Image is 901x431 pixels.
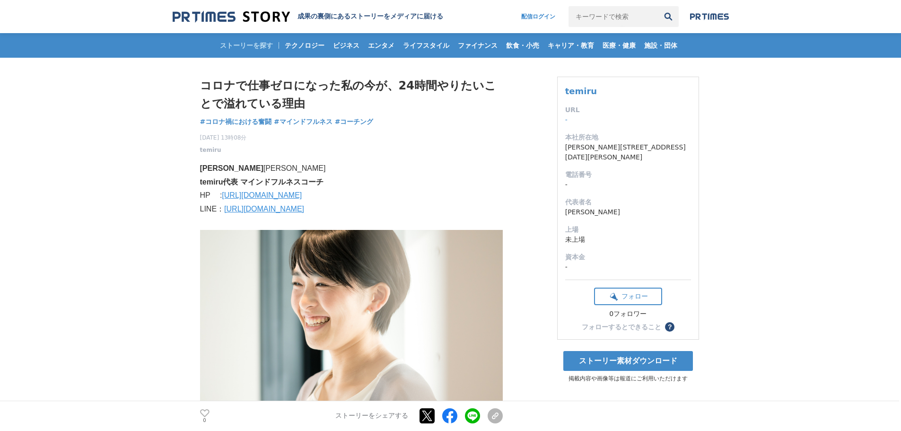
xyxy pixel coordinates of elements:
[666,324,673,330] span: ？
[335,117,374,127] a: #コーチング
[665,322,674,332] button: ？
[281,33,328,58] a: テクノロジー
[200,189,503,202] p: HP :
[364,41,398,50] span: エンタメ
[565,235,691,245] dd: 未上場
[329,33,363,58] a: ビジネス
[200,178,324,186] strong: temiru代表 マインドフルネスコーチ
[200,164,263,172] strong: [PERSON_NAME]
[565,170,691,180] dt: 電話番号
[297,12,443,21] h2: 成果の裏側にあるストーリーをメディアに届ける
[200,202,503,216] p: LINE：
[399,41,453,50] span: ライフスタイル
[599,33,639,58] a: 医療・健康
[502,33,543,58] a: 飲食・小売
[200,77,503,113] h1: コロナで仕事ゼロになった私の今が、24時間やりたいことで溢れている理由
[512,6,565,27] a: 配信ログイン
[690,13,729,20] img: prtimes
[565,132,691,142] dt: 本社所在地
[565,207,691,217] dd: [PERSON_NAME]
[224,205,304,213] a: [URL][DOMAIN_NAME]
[200,117,272,127] a: #コロナ禍における奮闘
[658,6,679,27] button: 検索
[594,310,662,318] div: 0フォロワー
[173,10,290,23] img: 成果の裏側にあるストーリーをメディアに届ける
[565,262,691,272] dd: -
[563,351,693,371] a: ストーリー素材ダウンロード
[640,41,681,50] span: 施設・団体
[200,133,247,142] span: [DATE] 13時08分
[565,225,691,235] dt: 上場
[274,117,332,126] span: #マインドフルネス
[544,33,598,58] a: キャリア・教育
[565,252,691,262] dt: 資本金
[281,41,328,50] span: テクノロジー
[565,180,691,190] dd: -
[565,105,691,115] dt: URL
[582,324,661,330] div: フォローするとできること
[335,412,408,421] p: ストーリーをシェアする
[329,41,363,50] span: ビジネス
[454,33,501,58] a: ファイナンス
[399,33,453,58] a: ライフスタイル
[569,6,658,27] input: キーワードで検索
[200,162,503,176] p: [PERSON_NAME]
[222,191,302,199] a: [URL][DOMAIN_NAME]
[599,41,639,50] span: 医療・健康
[557,375,699,383] p: 掲載内容や画像等は報道にご利用いただけます
[565,115,691,125] dd: -
[200,146,221,154] a: temiru
[594,288,662,305] button: フォロー
[454,41,501,50] span: ファイナンス
[173,10,443,23] a: 成果の裏側にあるストーリーをメディアに届ける 成果の裏側にあるストーリーをメディアに届ける
[565,197,691,207] dt: 代表者名
[640,33,681,58] a: 施設・団体
[565,142,691,162] dd: [PERSON_NAME][STREET_ADDRESS][DATE][PERSON_NAME]
[200,418,210,423] p: 0
[364,33,398,58] a: エンタメ
[335,117,374,126] span: #コーチング
[502,41,543,50] span: 飲食・小売
[544,41,598,50] span: キャリア・教育
[565,86,597,96] a: temiru
[200,117,272,126] span: #コロナ禍における奮闘
[274,117,332,127] a: #マインドフルネス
